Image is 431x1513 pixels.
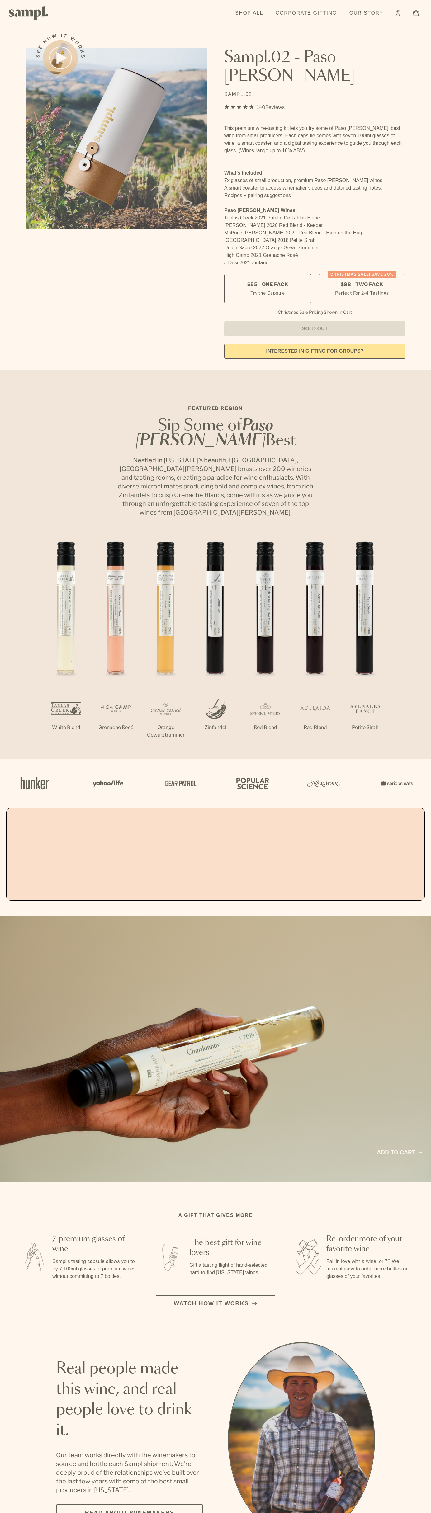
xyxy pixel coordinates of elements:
h3: The best gift for wine lovers [189,1238,274,1258]
span: Reviews [265,104,285,110]
span: J Dusi 2021 Zinfandel [224,260,272,265]
p: Gift a tasting flight of hand-selected, hard-to-find [US_STATE] wines. [189,1261,274,1276]
span: Tablas Creek 2021 Patelin De Tablas Blanc [224,215,320,220]
div: This premium wine-tasting kit lets you try some of Paso [PERSON_NAME]' best wine from small produ... [224,125,405,154]
h3: 7 premium glasses of wine [52,1234,137,1254]
span: $55 - One Pack [247,281,288,288]
p: Petite Sirah [340,724,390,731]
li: Recipes + pairing suggestions [224,192,405,199]
p: Zinfandel [191,724,240,731]
a: Shop All [232,6,266,20]
button: See how it works [43,40,78,75]
li: 2 / 7 [91,537,141,751]
img: Artboard_6_04f9a106-072f-468a-bdd7-f11783b05722_x450.png [88,770,126,797]
p: Featured Region [116,405,315,412]
li: 7 / 7 [340,537,390,751]
div: CHRISTMAS SALE! Save 20% [328,271,396,278]
li: 7x glasses of small production, premium Paso [PERSON_NAME] wines [224,177,405,184]
li: Christmas Sale Pricing Shown In Cart [275,309,355,315]
img: Sampl logo [9,6,49,20]
a: interested in gifting for groups? [224,344,405,359]
img: Sampl.02 - Paso Robles [26,48,207,229]
p: Orange Gewürztraminer [141,724,191,739]
span: 140 [257,104,265,110]
h2: Sip Some of Best [116,418,315,448]
img: Artboard_3_0b291449-6e8c-4d07-b2c2-3f3601a19cd1_x450.png [305,770,343,797]
a: Our Story [346,6,386,20]
p: Fall in love with a wine, or 7? We make it easy to order more bottles or glasses of your favorites. [326,1258,411,1280]
p: White Blend [41,724,91,731]
li: 6 / 7 [290,537,340,751]
p: Sampl's tasting capsule allows you to try 7 100ml glasses of premium wines without committing to ... [52,1258,137,1280]
a: Add to cart [377,1148,422,1157]
a: Corporate Gifting [272,6,340,20]
li: 4 / 7 [191,537,240,751]
h2: A gift that gives more [178,1212,253,1219]
em: Paso [PERSON_NAME] [135,418,273,448]
p: Grenache Rosé [91,724,141,731]
p: Nestled in [US_STATE]’s beautiful [GEOGRAPHIC_DATA], [GEOGRAPHIC_DATA][PERSON_NAME] boasts over 2... [116,456,315,517]
span: [GEOGRAPHIC_DATA] 2018 Petite Sirah [224,238,316,243]
img: Artboard_5_7fdae55a-36fd-43f7-8bfd-f74a06a2878e_x450.png [161,770,198,797]
span: McPrice [PERSON_NAME] 2021 Red Blend - High on the Hog [224,230,362,235]
img: Artboard_7_5b34974b-f019-449e-91fb-745f8d0877ee_x450.png [377,770,415,797]
button: Watch how it works [156,1295,275,1312]
img: Artboard_1_c8cd28af-0030-4af1-819c-248e302c7f06_x450.png [16,770,54,797]
span: Union Sacre 2022 Orange Gewürztraminer [224,245,319,250]
li: 5 / 7 [240,537,290,751]
li: 1 / 7 [41,537,91,751]
strong: Paso [PERSON_NAME] Wines: [224,208,297,213]
li: 3 / 7 [141,537,191,759]
h2: Real people made this wine, and real people love to drink it. [56,1359,203,1441]
h3: Re-order more of your favorite wine [326,1234,411,1254]
button: Sold Out [224,321,405,336]
small: Try the Capsule [250,290,285,296]
li: A smart coaster to access winemaker videos and detailed tasting notes. [224,184,405,192]
p: Our team works directly with the winemakers to source and bottle each Sampl shipment. We’re deepl... [56,1451,203,1494]
span: High Camp 2021 Grenache Rosé [224,252,298,258]
p: Red Blend [240,724,290,731]
h1: Sampl.02 - Paso [PERSON_NAME] [224,48,405,86]
strong: What’s Included: [224,170,264,176]
small: Perfect For 2-4 Tastings [335,290,389,296]
span: [PERSON_NAME] 2020 Red Blend - Keeper [224,223,323,228]
img: Artboard_4_28b4d326-c26e-48f9-9c80-911f17d6414e_x450.png [233,770,270,797]
p: SAMPL.02 [224,91,405,98]
p: Red Blend [290,724,340,731]
span: $88 - Two Pack [341,281,383,288]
